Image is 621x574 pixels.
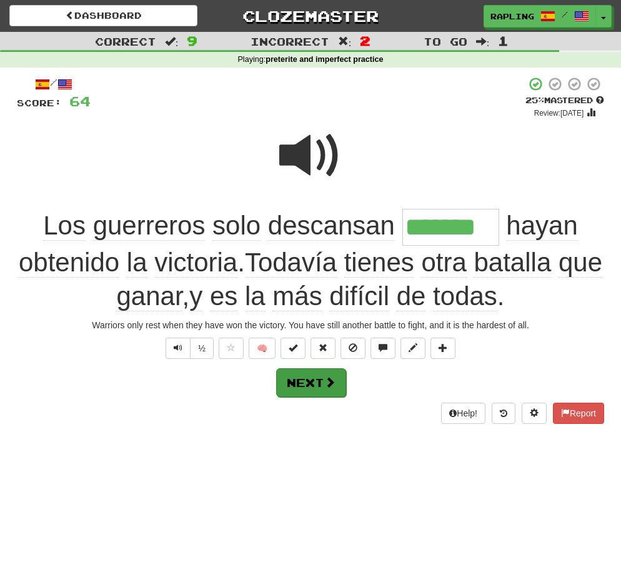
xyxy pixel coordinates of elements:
span: es [210,281,237,311]
span: ganar [116,281,182,311]
button: ½ [190,338,214,359]
span: todas [433,281,497,311]
span: rapling [490,11,534,22]
span: solo [212,211,261,241]
span: más [272,281,322,311]
span: victoria [154,248,237,278]
button: Favorite sentence (alt+f) [219,338,244,359]
div: Warriors only rest when they have won the victory. You have still another battle to fight, and it... [17,319,604,331]
a: Clozemaster [216,5,404,27]
span: descansan [268,211,395,241]
span: 64 [69,93,91,109]
span: To go [424,35,467,48]
a: rapling / [484,5,596,28]
button: Discuss sentence (alt+u) [370,338,395,359]
span: hayan [506,211,577,241]
span: Todavía [245,248,337,278]
button: Edit sentence (alt+d) [400,338,425,359]
button: Report [553,403,604,424]
span: 1 [498,33,509,48]
button: Add to collection (alt+a) [430,338,455,359]
button: Help! [441,403,485,424]
span: / [562,10,568,19]
span: Los [43,211,86,241]
span: otra [421,248,466,278]
span: Score: [17,98,62,108]
div: Text-to-speech controls [163,338,214,359]
span: 2 [360,33,370,48]
span: . , . [19,211,602,311]
div: Mastered [525,95,604,106]
button: 🧠 [249,338,276,359]
span: tienes [344,248,414,278]
span: Correct [95,35,156,48]
span: Incorrect [251,35,329,48]
span: guerreros [93,211,206,241]
button: Set this sentence to 100% Mastered (alt+m) [281,338,306,359]
strong: preterite and imperfect practice [266,55,383,64]
button: Round history (alt+y) [492,403,515,424]
small: Review: [DATE] [534,109,584,118]
span: batalla [474,248,551,278]
span: difícil [329,281,389,311]
button: Play sentence audio (ctl+space) [166,338,191,359]
span: de [397,281,426,311]
span: la [127,248,147,278]
span: : [476,36,490,47]
button: Next [276,368,346,397]
button: Ignore sentence (alt+i) [340,338,365,359]
span: la [245,281,266,311]
span: : [165,36,179,47]
span: 9 [187,33,197,48]
a: Dashboard [9,5,197,26]
span: 25 % [525,95,544,105]
div: / [17,76,91,92]
span: que [559,248,602,278]
span: y [189,281,202,311]
span: obtenido [19,248,119,278]
button: Reset to 0% Mastered (alt+r) [310,338,335,359]
span: : [338,36,352,47]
